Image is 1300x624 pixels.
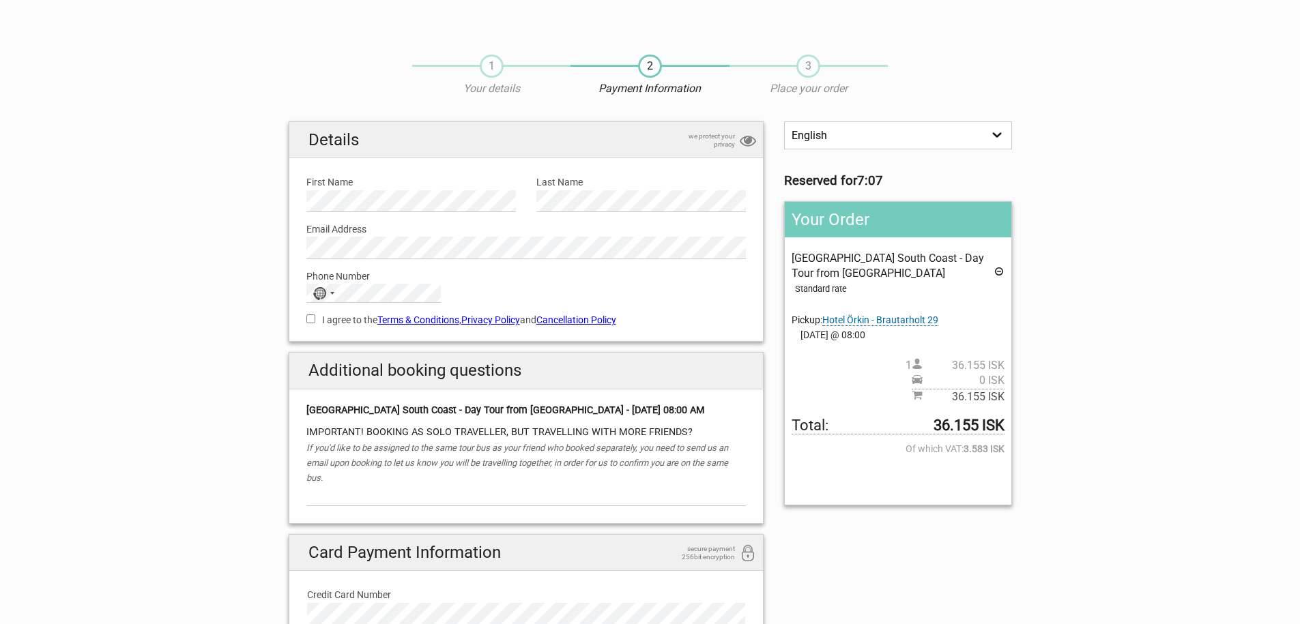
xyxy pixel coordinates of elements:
span: 3 [796,55,820,78]
strong: 36.155 ISK [934,418,1005,433]
span: 1 person(s) [906,358,1005,373]
div: If you'd like to be assigned to the same tour bus as your friend who booked separately, you need ... [306,441,747,486]
span: 2 [638,55,662,78]
p: Payment Information [570,81,729,96]
span: Subtotal [912,389,1005,404]
span: Total to be paid [792,418,1004,434]
label: Credit Card Number [307,587,746,602]
label: First Name [306,175,516,190]
div: [GEOGRAPHIC_DATA] South Coast - Day Tour from [GEOGRAPHIC_DATA] - [DATE] 08:00 AM [306,403,747,418]
label: Email Address [306,222,747,237]
span: Change pickup place [822,314,938,326]
div: IMPORTANT! BOOKING AS SOLO TRAVELLER, BUT TRAVELLING WITH MORE FRIENDS? [306,425,747,440]
span: 36.155 ISK [923,358,1005,373]
span: 36.155 ISK [923,389,1005,404]
strong: 7:07 [857,173,883,188]
h3: Reserved for [784,173,1011,188]
h2: Details [289,122,764,158]
label: I agree to the , and [306,312,747,327]
h2: Card Payment Information [289,535,764,571]
a: Cancellation Policy [536,314,616,325]
a: Terms & Conditions [377,314,459,325]
h2: Your Order [785,202,1011,237]
span: Pickup: [792,314,938,326]
button: Selected country [307,284,341,302]
i: 256bit encryption [740,545,756,563]
h2: Additional booking questions [289,353,764,389]
span: 0 ISK [923,373,1005,388]
span: secure payment 256bit encryption [667,545,735,561]
div: Standard rate [795,282,1004,297]
span: Of which VAT: [792,441,1004,456]
span: [GEOGRAPHIC_DATA] South Coast - Day Tour from [GEOGRAPHIC_DATA] [792,252,984,280]
a: Privacy Policy [461,314,520,325]
label: Phone Number [306,269,747,284]
label: Last Name [536,175,746,190]
span: [DATE] @ 08:00 [792,327,1004,342]
span: we protect your privacy [667,132,735,149]
i: privacy protection [740,132,756,151]
span: Pickup price [912,373,1005,388]
span: 1 [480,55,504,78]
p: Your details [412,81,570,96]
p: Place your order [730,81,888,96]
strong: 3.583 ISK [964,441,1005,456]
